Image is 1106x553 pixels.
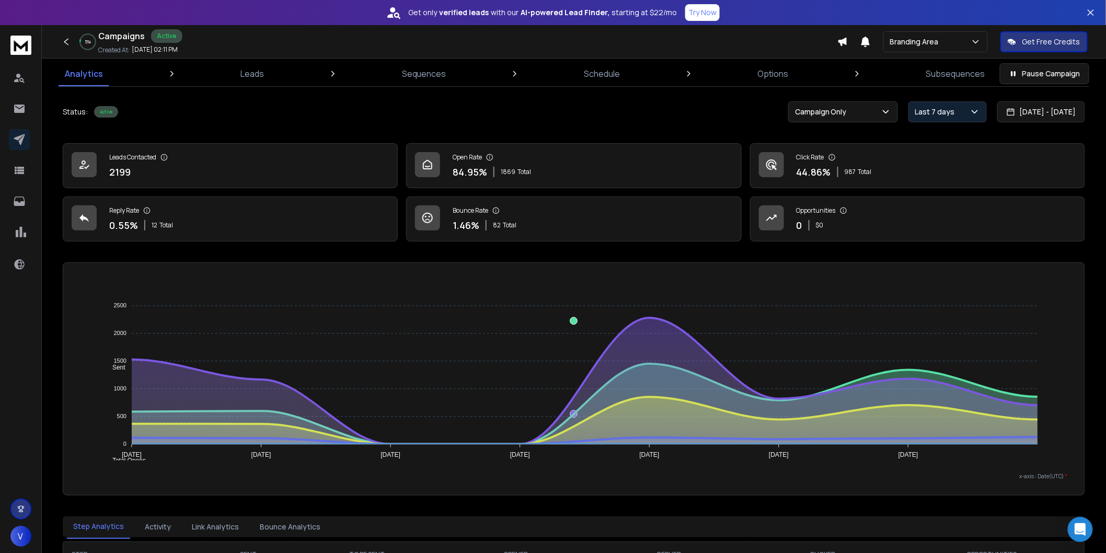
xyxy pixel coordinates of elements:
[109,218,138,233] p: 0.55 %
[381,451,401,458] tspan: [DATE]
[186,515,245,538] button: Link Analytics
[997,101,1085,122] button: [DATE] - [DATE]
[752,61,795,86] a: Options
[685,4,720,21] button: Try Now
[517,168,531,176] span: Total
[453,206,488,215] p: Bounce Rate
[501,168,515,176] span: 1869
[493,221,501,229] span: 82
[758,67,789,80] p: Options
[94,106,118,118] div: Active
[98,46,130,54] p: Created At:
[67,515,130,539] button: Step Analytics
[122,451,142,458] tspan: [DATE]
[845,168,856,176] span: 987
[408,7,677,18] p: Get only with our starting at $22/mo
[920,61,992,86] a: Subsequences
[406,143,741,188] a: Open Rate84.95%1869Total
[797,165,831,179] p: 44.86 %
[65,67,103,80] p: Analytics
[151,29,182,43] div: Active
[890,37,943,47] p: Branding Area
[109,153,156,162] p: Leads Contacted
[105,364,125,371] span: Sent
[251,451,271,458] tspan: [DATE]
[114,303,126,309] tspan: 2500
[159,221,173,229] span: Total
[114,358,126,364] tspan: 1500
[521,7,609,18] strong: AI-powered Lead Finder,
[453,165,487,179] p: 84.95 %
[816,221,824,229] p: $ 0
[688,7,717,18] p: Try Now
[85,39,91,45] p: 5 %
[439,7,489,18] strong: verified leads
[1000,31,1088,52] button: Get Free Credits
[510,451,530,458] tspan: [DATE]
[769,451,789,458] tspan: [DATE]
[795,107,851,117] p: Campaign Only
[117,413,126,420] tspan: 500
[114,330,126,337] tspan: 2000
[63,197,398,241] a: Reply Rate0.55%12Total
[152,221,157,229] span: 12
[453,218,479,233] p: 1.46 %
[80,473,1068,480] p: x-axis : Date(UTC)
[240,67,264,80] p: Leads
[1000,63,1089,84] button: Pause Campaign
[63,143,398,188] a: Leads Contacted2199
[98,30,145,42] h1: Campaigns
[898,451,918,458] tspan: [DATE]
[503,221,516,229] span: Total
[234,61,270,86] a: Leads
[254,515,327,538] button: Bounce Analytics
[139,515,177,538] button: Activity
[750,143,1085,188] a: Click Rate44.86%987Total
[915,107,959,117] p: Last 7 days
[640,451,660,458] tspan: [DATE]
[402,67,446,80] p: Sequences
[109,206,139,215] p: Reply Rate
[59,61,109,86] a: Analytics
[10,36,31,55] img: logo
[797,218,802,233] p: 0
[1068,517,1093,542] div: Open Intercom Messenger
[10,526,31,547] button: V
[926,67,985,80] p: Subsequences
[750,197,1085,241] a: Opportunities0$0
[797,153,824,162] p: Click Rate
[132,45,178,54] p: [DATE] 02:11 PM
[105,457,146,464] span: Total Opens
[123,441,126,447] tspan: 0
[578,61,626,86] a: Schedule
[109,165,131,179] p: 2199
[584,67,620,80] p: Schedule
[406,197,741,241] a: Bounce Rate1.46%82Total
[858,168,872,176] span: Total
[1022,37,1080,47] p: Get Free Credits
[114,386,126,392] tspan: 1000
[453,153,482,162] p: Open Rate
[63,107,88,117] p: Status:
[797,206,836,215] p: Opportunities
[396,61,453,86] a: Sequences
